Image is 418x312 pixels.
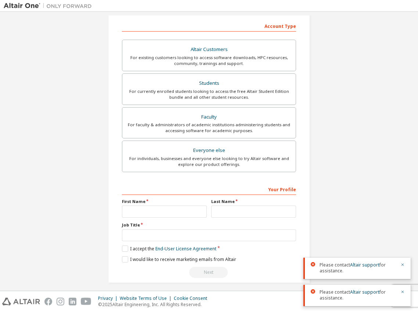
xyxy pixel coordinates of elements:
[98,301,212,308] p: © 2025 Altair Engineering, Inc. All Rights Reserved.
[350,289,379,295] a: Altair support
[122,222,296,228] label: Job Title
[69,298,76,305] img: linkedin.svg
[127,88,291,100] div: For currently enrolled students looking to access the free Altair Student Edition bundle and all ...
[127,55,291,66] div: For existing customers looking to access software downloads, HPC resources, community, trainings ...
[127,78,291,88] div: Students
[127,156,291,167] div: For individuals, businesses and everyone else looking to try Altair software and explore our prod...
[2,298,40,305] img: altair_logo.svg
[127,122,291,134] div: For faculty & administrators of academic institutions administering students and accessing softwa...
[57,298,64,305] img: instagram.svg
[320,289,396,301] span: Please contact for assistance.
[81,298,91,305] img: youtube.svg
[350,262,379,268] a: Altair support
[122,267,296,278] div: Read and acccept EULA to continue
[127,112,291,122] div: Faculty
[122,246,216,252] label: I accept the
[122,183,296,195] div: Your Profile
[127,44,291,55] div: Altair Customers
[320,262,396,274] span: Please contact for assistance.
[127,145,291,156] div: Everyone else
[122,20,296,32] div: Account Type
[155,246,216,252] a: End-User License Agreement
[4,2,96,10] img: Altair One
[211,199,296,204] label: Last Name
[120,295,174,301] div: Website Terms of Use
[122,199,207,204] label: First Name
[98,295,120,301] div: Privacy
[174,295,212,301] div: Cookie Consent
[44,298,52,305] img: facebook.svg
[122,256,236,262] label: I would like to receive marketing emails from Altair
